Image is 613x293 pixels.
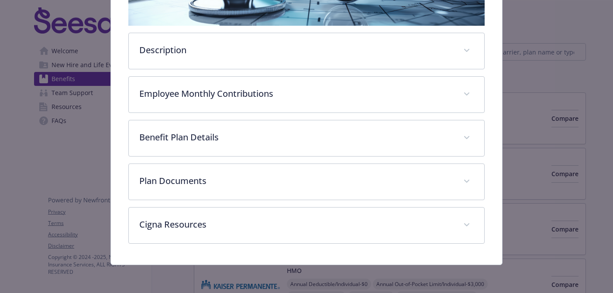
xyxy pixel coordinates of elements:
div: Benefit Plan Details [129,120,485,156]
div: Description [129,33,485,69]
p: Benefit Plan Details [139,131,453,144]
div: Plan Documents [129,164,485,200]
p: Cigna Resources [139,218,453,231]
div: Cigna Resources [129,208,485,243]
p: Employee Monthly Contributions [139,87,453,100]
div: Employee Monthly Contributions [129,77,485,112]
p: Description [139,44,453,57]
p: Plan Documents [139,174,453,187]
